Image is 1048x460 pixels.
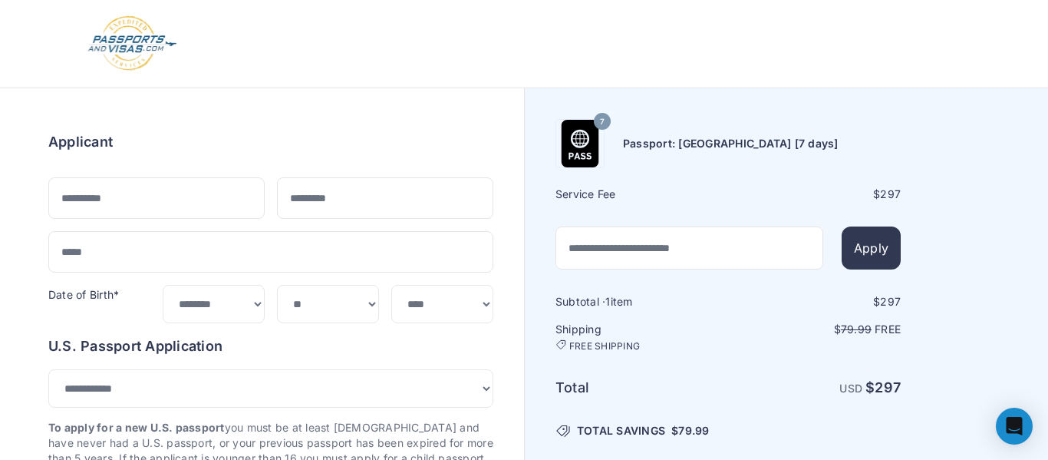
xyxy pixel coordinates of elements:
h6: Shipping [555,322,727,352]
span: USD [839,382,862,395]
h6: Passport: [GEOGRAPHIC_DATA] [7 days] [623,136,839,151]
h6: Subtotal · item [555,294,727,309]
h6: Service Fee [555,187,727,202]
h6: Total [555,377,727,399]
p: $ [730,322,901,337]
label: Date of Birth* [48,288,119,301]
img: Logo [87,15,178,72]
div: Open Intercom Messenger [996,408,1033,445]
strong: To apply for a new U.S. passport [48,421,225,434]
img: Product Name [556,120,604,167]
span: Free [875,323,901,336]
span: 297 [875,379,901,395]
span: $ [671,423,709,438]
span: 297 [880,187,901,200]
button: Apply [842,227,901,270]
div: $ [730,187,901,202]
span: 79.99 [841,323,872,336]
h6: Applicant [48,131,113,153]
h6: U.S. Passport Application [48,336,493,357]
span: 79.99 [678,424,709,437]
span: 297 [880,295,901,308]
span: 1 [605,295,610,308]
span: 7 [600,112,605,132]
span: TOTAL SAVINGS [577,423,665,438]
strong: $ [865,379,901,395]
div: $ [730,294,901,309]
span: FREE SHIPPING [569,340,640,352]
